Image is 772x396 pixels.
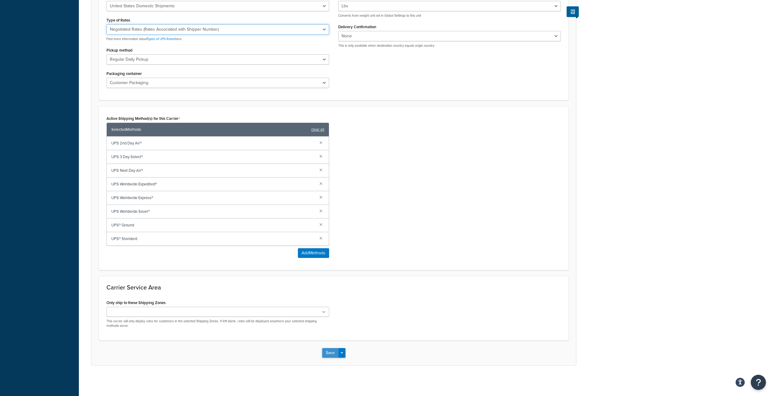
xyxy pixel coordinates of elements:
p: Find more information about here. [106,37,329,41]
span: UPS® Standard [111,235,315,243]
label: Pickup method [106,48,133,52]
button: Show Help Docs [567,6,579,17]
label: Only ship to these Shipping Zones [106,300,166,305]
button: AddMethods [298,248,329,258]
span: UPS Next Day Air® [111,166,315,175]
span: UPS® Ground [111,221,315,229]
h3: Carrier Service Area [106,284,561,291]
span: UPS 2nd Day Air® [111,139,315,147]
span: UPS Worldwide Express® [111,194,315,202]
span: Selected Methods [111,125,308,134]
span: UPS Worldwide Saver® [111,207,315,216]
a: clear all [311,125,324,134]
button: Save [322,348,339,358]
p: This carrier will only display rates for customers in the selected Shipping Zones. If left blank,... [106,319,329,328]
label: Delivery Confirmation [338,25,376,29]
label: Type of Rates [106,18,130,22]
button: Open Resource Center [751,375,766,390]
label: Active Shipping Method(s) for this Carrier [106,116,180,121]
a: Types of UPS Rates [147,36,175,41]
p: This is only available when destination country equals origin country [338,43,561,48]
span: UPS 3 Day Select® [111,153,315,161]
p: Converts from weight unit set in Global Settings to this unit [338,13,561,18]
span: UPS Worldwide Expedited® [111,180,315,188]
label: Packaging container [106,71,142,76]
